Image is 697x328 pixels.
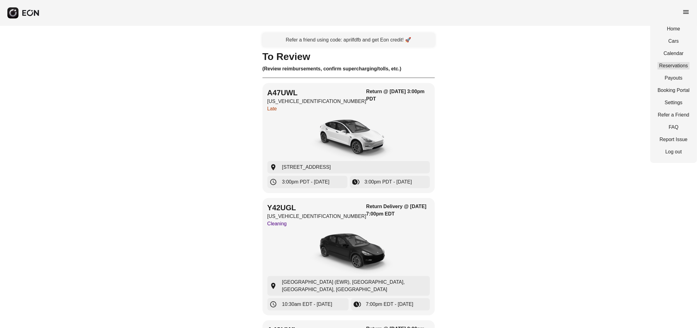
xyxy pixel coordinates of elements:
[262,83,435,193] button: A47UWL[US_VEHICLE_IDENTIFICATION_NUMBER]LateReturn @ [DATE] 3:00pm PDTcar[STREET_ADDRESS]3:00pm P...
[262,65,435,73] h3: (Review reimbursements, confirm supercharging/tolls, etc.)
[354,301,361,308] span: browse_gallery
[658,62,690,69] a: Reservations
[302,230,395,276] img: car
[658,124,690,131] a: FAQ
[267,203,367,213] h2: Y42UGL
[352,178,360,186] span: browse_gallery
[270,301,277,308] span: schedule
[658,74,690,82] a: Payouts
[658,111,690,119] a: Refer a Friend
[658,148,690,156] a: Log out
[282,279,427,293] span: [GEOGRAPHIC_DATA] (EWR), [GEOGRAPHIC_DATA], [GEOGRAPHIC_DATA], [GEOGRAPHIC_DATA]
[658,50,690,57] a: Calendar
[267,98,367,105] p: [US_VEHICLE_IDENTIFICATION_NUMBER]
[267,105,367,113] p: Late
[270,164,277,171] span: location_on
[270,178,277,186] span: schedule
[366,301,413,308] span: 7:00pm EDT - [DATE]
[282,301,332,308] span: 10:30am EDT - [DATE]
[282,164,331,171] span: [STREET_ADDRESS]
[302,115,395,161] img: car
[282,178,330,186] span: 3:00pm PDT - [DATE]
[267,220,367,227] p: Cleaning
[262,198,435,315] button: Y42UGL[US_VEHICLE_IDENTIFICATION_NUMBER]CleaningReturn Delivery @ [DATE] 7:00pm EDTcar[GEOGRAPHIC...
[262,53,435,60] h1: To Review
[658,38,690,45] a: Cars
[658,87,690,94] a: Booking Portal
[658,99,690,106] a: Settings
[658,25,690,33] a: Home
[267,213,367,220] p: [US_VEHICLE_IDENTIFICATION_NUMBER]
[366,88,430,103] h3: Return @ [DATE] 3:00pm PDT
[270,282,277,290] span: location_on
[682,8,690,16] span: menu
[658,136,690,143] a: Report Issue
[267,88,367,98] h2: A47UWL
[365,178,412,186] span: 3:00pm PDT - [DATE]
[262,33,435,47] a: Refer a friend using code: aprilfdfb and get Eon credit! 🚀
[366,203,430,218] h3: Return Delivery @ [DATE] 7:00pm EDT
